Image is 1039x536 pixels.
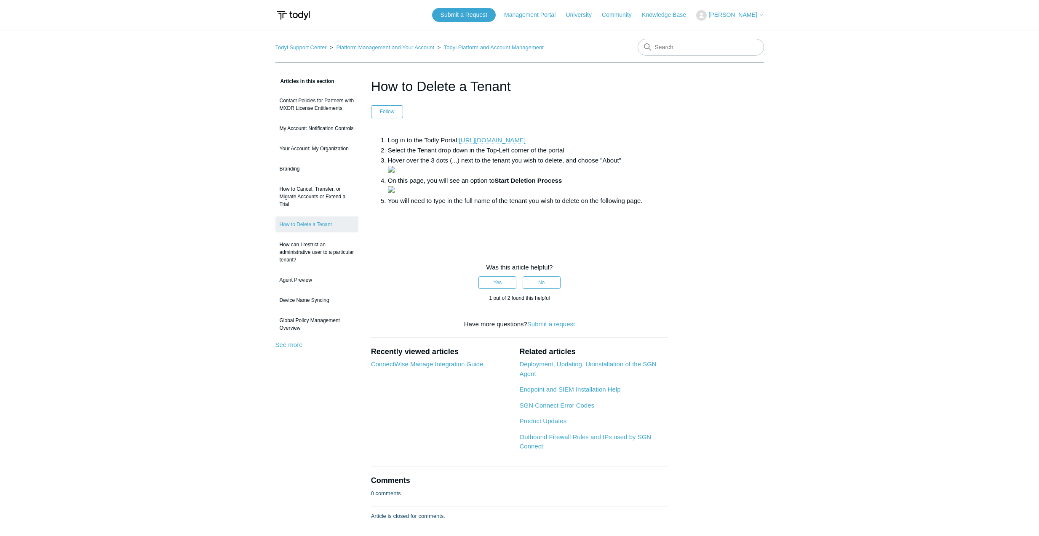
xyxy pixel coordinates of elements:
[275,292,358,308] a: Device Name Syncing
[388,135,668,145] li: Log in to the Todly Portal:
[519,346,668,357] h2: Related articles
[519,402,594,409] a: SGN Connect Error Codes
[275,8,311,23] img: Todyl Support Center Help Center home page
[494,177,562,184] strong: Start Deletion Process
[696,10,764,21] button: [PERSON_NAME]
[388,145,668,155] li: Select the Tenant drop down in the Top-Left corner of the portal
[371,76,668,96] h1: How to Delete a Tenant
[523,276,561,289] button: This article was not helpful
[519,433,651,450] a: Outbound Firewall Rules and IPs used by SGN Connect
[336,44,434,51] a: Platform Management and Your Account
[328,44,436,51] li: Platform Management and Your Account
[478,276,516,289] button: This article was helpful
[459,136,526,144] a: [URL][DOMAIN_NAME]
[275,272,358,288] a: Agent Preview
[486,264,553,271] span: Was this article helpful?
[388,196,668,206] li: You will need to type in the full name of the tenant you wish to delete on the following page.
[432,8,496,22] a: Submit a Request
[519,360,656,377] a: Deployment, Updating, Uninstallation of the SGN Agent
[371,512,445,520] p: Article is closed for comments.
[642,11,694,19] a: Knowledge Base
[275,44,327,51] a: Todyl Support Center
[519,386,620,393] a: Endpoint and SIEM Installation Help
[275,161,358,177] a: Branding
[504,11,564,19] a: Management Portal
[388,155,668,176] li: Hover over the 3 dots (...) next to the tenant you wish to delete, and choose "About"
[275,237,358,268] a: How can I restrict an administrative user to a particular tenant?
[371,360,483,368] a: ConnectWise Manage Integration Guide
[275,216,358,232] a: How to Delete a Tenant
[388,166,395,173] img: 25288630781587
[566,11,600,19] a: University
[275,141,358,157] a: Your Account: My Organization
[275,93,358,116] a: Contact Policies for Partners with MXDR License Entitlements
[519,417,566,424] a: Product Updates
[527,320,575,328] a: Submit a request
[444,44,544,51] a: Todyl Platform and Account Management
[275,78,334,84] span: Articles in this section
[371,105,403,118] button: Follow Article
[275,312,358,336] a: Global Policy Management Overview
[489,295,550,301] span: 1 out of 2 found this helpful
[371,475,668,486] h2: Comments
[275,341,303,348] a: See more
[371,489,401,498] p: 0 comments
[388,186,395,193] img: 25288652396563
[602,11,640,19] a: Community
[708,11,757,18] span: [PERSON_NAME]
[436,44,544,51] li: Todyl Platform and Account Management
[371,320,668,329] div: Have more questions?
[275,120,358,136] a: My Account: Notification Controls
[638,39,764,56] input: Search
[388,176,668,196] li: On this page, you will see an option to
[275,44,329,51] li: Todyl Support Center
[371,346,511,357] h2: Recently viewed articles
[275,181,358,212] a: How to Cancel, Transfer, or Migrate Accounts or Extend a Trial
